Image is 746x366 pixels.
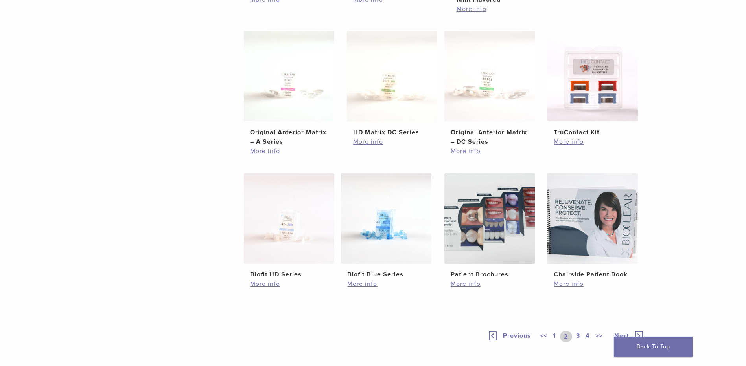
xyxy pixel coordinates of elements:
a: Patient BrochuresPatient Brochures [444,173,536,279]
a: Original Anterior Matrix - A SeriesOriginal Anterior Matrix – A Series [243,31,335,146]
span: Previous [503,332,531,340]
h2: Original Anterior Matrix – DC Series [451,128,529,146]
a: More info [250,279,328,289]
img: Original Anterior Matrix - A Series [244,31,334,121]
a: 2 [560,331,572,342]
a: 1 [551,331,558,342]
a: Biofit Blue SeriesBiofit Blue Series [341,173,432,279]
a: More info [554,137,632,146]
a: 3 [575,331,582,342]
img: Biofit Blue Series [341,173,431,264]
a: More info [347,279,425,289]
h2: Patient Brochures [451,270,529,279]
h2: TruContact Kit [554,128,632,137]
h2: Biofit Blue Series [347,270,425,279]
img: TruContact Kit [547,31,638,121]
a: Chairside Patient BookChairside Patient Book [547,173,639,279]
a: More info [250,146,328,156]
a: >> [594,331,604,342]
a: More info [457,4,534,14]
a: Biofit HD SeriesBiofit HD Series [243,173,335,279]
img: Patient Brochures [444,173,535,264]
a: Original Anterior Matrix - DC SeriesOriginal Anterior Matrix – DC Series [444,31,536,146]
a: More info [353,137,431,146]
h2: Chairside Patient Book [554,270,632,279]
a: More info [554,279,632,289]
a: More info [451,146,529,156]
span: Next [614,332,629,340]
a: More info [451,279,529,289]
h2: HD Matrix DC Series [353,128,431,137]
h2: Biofit HD Series [250,270,328,279]
a: 4 [584,331,591,342]
img: HD Matrix DC Series [347,31,437,121]
img: Original Anterior Matrix - DC Series [444,31,535,121]
img: Biofit HD Series [244,173,334,264]
a: TruContact KitTruContact Kit [547,31,639,137]
img: Chairside Patient Book [547,173,638,264]
a: Back To Top [614,337,693,357]
a: HD Matrix DC SeriesHD Matrix DC Series [346,31,438,137]
h2: Original Anterior Matrix – A Series [250,128,328,146]
a: << [539,331,549,342]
